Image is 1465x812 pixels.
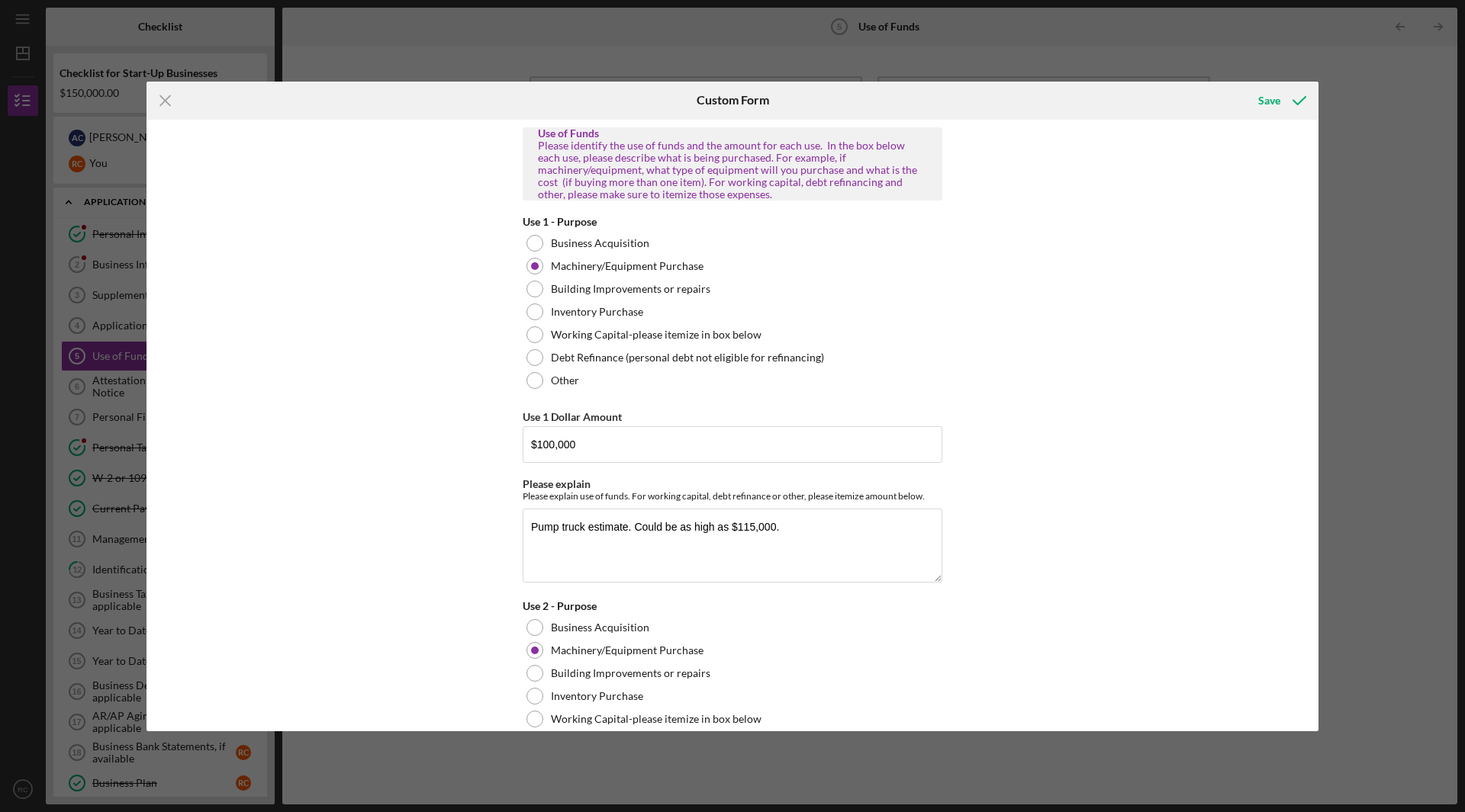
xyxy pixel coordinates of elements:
label: Building Improvements or repairs [551,667,710,679]
div: Please explain use of funds. For working capital, debt refinance or other, please itemize amount ... [523,490,942,502]
label: Inventory Purchase [551,306,643,318]
button: Save [1243,85,1318,116]
h6: Custom Form [697,93,769,107]
label: Other [551,374,579,387]
label: Please explain [523,477,591,490]
div: Save [1258,85,1280,116]
div: Use 1 - Purpose [523,216,942,228]
label: Working Capital-please itemize in box below [551,329,761,341]
div: Use 2 - Purpose [523,600,942,612]
label: Working Capital-please itemize in box below [551,713,761,725]
div: Please identify the use of funds and the amount for each use. In the box below each use, please d... [538,140,927,201]
label: Machinery/Equipment Purchase [551,260,704,272]
div: Use of Funds [538,127,927,140]
label: Debt Refinance (personal debt not eligible for refinancing) [551,351,824,364]
label: Business Acquisition [551,621,649,634]
label: Use 1 Dollar Amount [523,410,622,423]
textarea: Pump truck estimate. Could be as high as $115,000. [523,509,942,582]
label: Inventory Purchase [551,690,643,702]
label: Building Improvements or repairs [551,283,710,295]
label: Business Acquisition [551,237,649,249]
label: Machinery/Equipment Purchase [551,644,704,656]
